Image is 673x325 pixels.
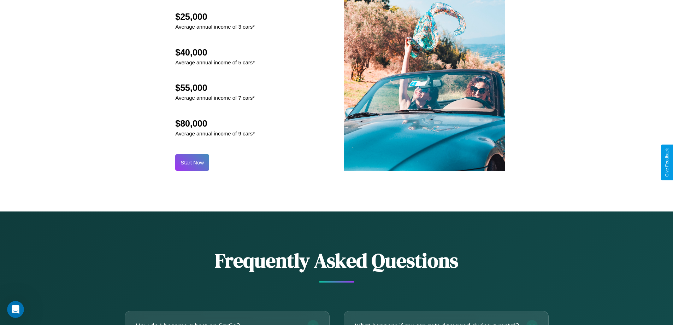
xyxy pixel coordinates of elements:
[125,247,549,274] h2: Frequently Asked Questions
[175,129,255,138] p: Average annual income of 9 cars*
[175,58,255,67] p: Average annual income of 5 cars*
[175,154,209,171] button: Start Now
[175,93,255,103] p: Average annual income of 7 cars*
[175,12,255,22] h2: $25,000
[175,118,255,129] h2: $80,000
[7,301,24,318] iframe: Intercom live chat
[665,148,669,177] div: Give Feedback
[175,83,255,93] h2: $55,000
[175,22,255,31] p: Average annual income of 3 cars*
[175,47,255,58] h2: $40,000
